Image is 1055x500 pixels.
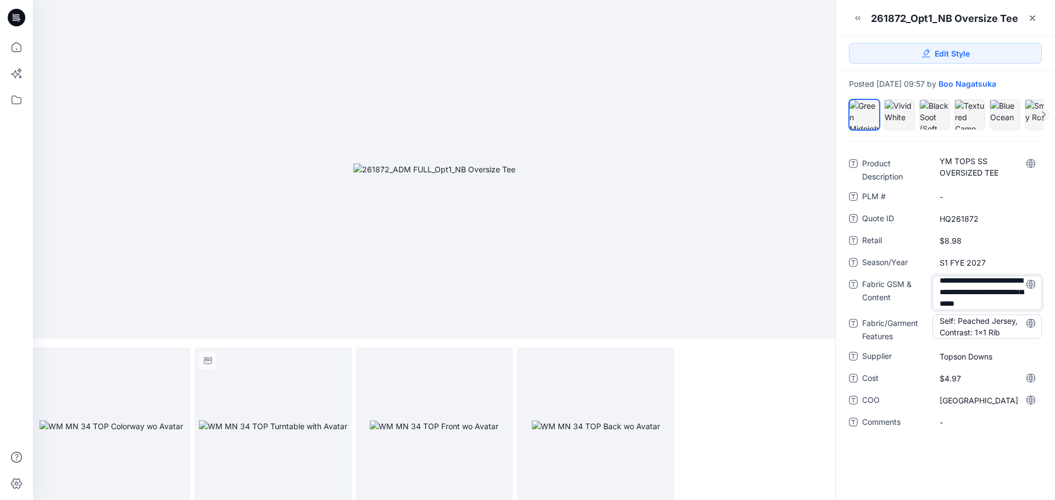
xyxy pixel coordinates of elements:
[370,420,498,432] img: WM MN 34 TOP Front wo Avatar
[871,12,1018,25] div: 261872_Opt1_NB Oversize Tee
[940,373,1035,384] span: $4.97
[849,9,867,27] button: Minimize
[862,278,928,310] span: Fabric GSM & Content
[862,157,928,183] span: Product Description
[954,99,985,130] div: Textured Camo
[884,99,915,130] div: Vivid White
[940,257,1035,268] span: S1 FYE 2027
[862,190,928,205] span: PLM #
[1024,9,1041,27] a: Close Style Presentation
[532,420,660,432] img: WM MN 34 TOP Back wo Avatar
[935,48,970,59] span: Edit Style
[199,420,347,432] img: WM MN 34 TOP Turntable with Avatar
[862,394,928,409] span: COO
[40,420,183,432] img: WM MN 34 TOP Colorway wo Avatar
[940,191,1035,203] span: -
[353,164,515,175] img: 261872_ADM FULL_Opt1_NB Oversize Tee
[990,99,1020,130] div: Blue Ocean
[940,395,1035,406] span: Bangladesh
[940,235,1035,246] span: $8.98
[940,315,1035,338] span: Self: Peached Jersey, Contrast: 1x1 Rib
[849,43,1042,64] a: Edit Style
[849,99,880,130] div: Green Midnight
[862,234,928,249] span: Retail
[940,417,1035,428] span: -
[862,317,928,343] span: Fabric/Garment Features
[862,415,928,431] span: Comments
[862,372,928,387] span: Cost
[862,256,928,271] span: Season/Year
[940,213,1035,224] span: HQ261872
[862,350,928,365] span: Supplier
[919,99,950,130] div: Black Soot (Soft Wash)
[939,80,996,88] a: Boo Nagatsuka
[862,212,928,227] span: Quote ID
[940,155,1035,178] span: YM TOPS SS OVERSIZED TEE
[940,351,1035,362] span: Topson Downs
[849,80,1042,88] div: Posted [DATE] 09:57 by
